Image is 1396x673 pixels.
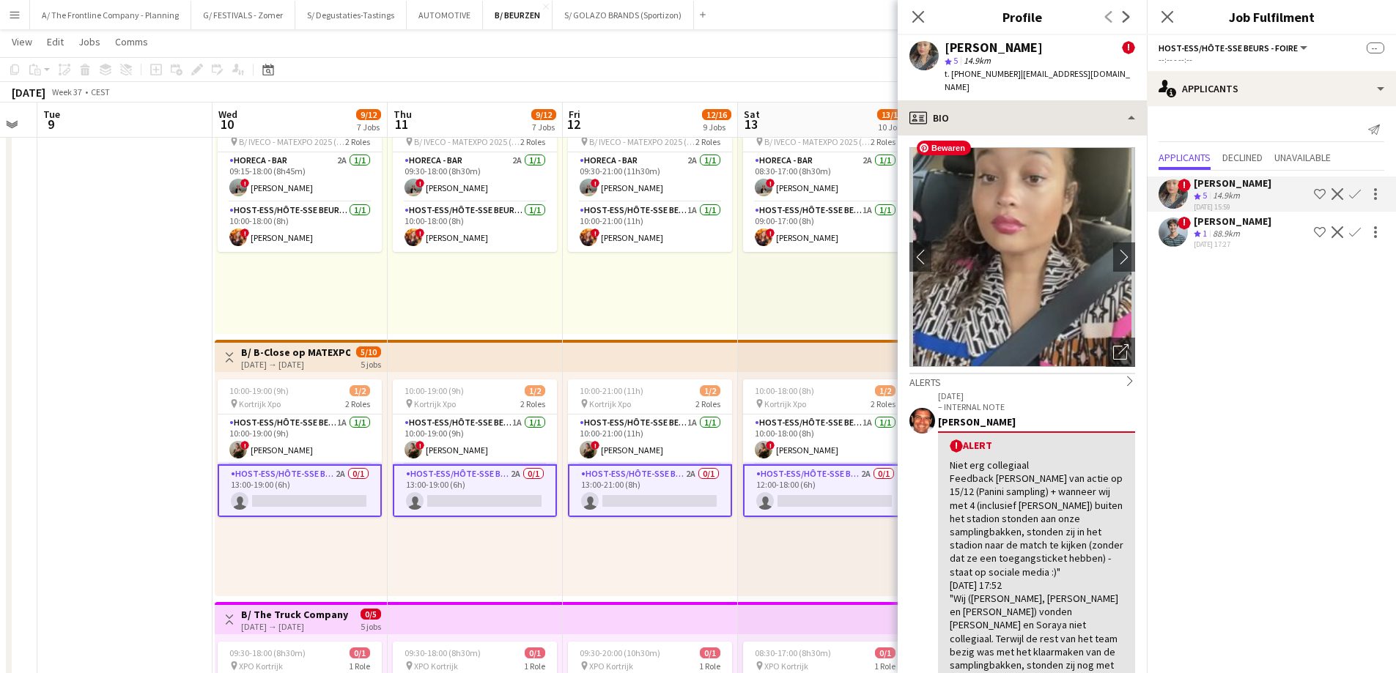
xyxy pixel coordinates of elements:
[393,379,557,517] app-job-card: 10:00-19:00 (9h)1/2 Kortrijk Xpo2 RolesHost-ess/Hôte-sse Beurs - Foire1A1/110:00-19:00 (9h)![PERS...
[357,122,380,133] div: 7 Jobs
[216,116,237,133] span: 10
[73,32,106,51] a: Jobs
[1222,152,1263,163] span: Declined
[229,385,289,396] span: 10:00-19:00 (9h)
[218,414,382,464] app-card-role: Host-ess/Hôte-sse Beurs - Foire1A1/110:00-19:00 (9h)![PERSON_NAME]
[878,122,906,133] div: 10 Jobs
[1194,239,1271,249] div: [DATE] 17:27
[30,1,191,29] button: A/ The Frontline Company - Planning
[416,228,424,237] span: !
[1203,190,1207,201] span: 5
[917,141,971,155] span: Bewaren
[743,464,907,517] app-card-role: Host-ess/Hôte-sse Beurs - Foire2A0/112:00-18:00 (6h)
[47,35,64,48] span: Edit
[405,385,464,396] span: 10:00-19:00 (9h)
[743,414,907,464] app-card-role: Host-ess/Hôte-sse Beurs - Foire1A1/110:00-18:00 (8h)![PERSON_NAME]
[742,116,760,133] span: 13
[568,117,732,252] app-job-card: 09:30-21:00 (11h30m)2/2 B/ IVECO - MATEXPO 2025 (10-14/09)2 RolesHoreca - Bar2A1/109:30-21:00 (11...
[48,86,85,97] span: Week 37
[524,661,545,672] span: 1 Role
[568,414,732,464] app-card-role: Host-ess/Hôte-sse Beurs - Foire1A1/110:00-21:00 (11h)![PERSON_NAME]
[356,109,381,120] span: 9/12
[580,647,660,658] span: 09:30-20:00 (10h30m)
[394,108,412,121] span: Thu
[744,108,760,121] span: Sat
[700,647,720,658] span: 0/1
[743,117,907,252] app-job-card: 08:30-17:00 (8h30m)2/2 B/ IVECO - MATEXPO 2025 (10-14/09)2 RolesHoreca - Bar2A1/108:30-17:00 (8h3...
[953,55,958,66] span: 5
[240,441,249,450] span: !
[1159,152,1211,163] span: Applicants
[407,1,483,29] button: AUTOMOTIVE
[743,379,907,517] app-job-card: 10:00-18:00 (8h)1/2 Kortrijk Xpo2 RolesHost-ess/Hôte-sse Beurs - Foire1A1/110:00-18:00 (8h)![PERS...
[350,647,370,658] span: 0/1
[1106,338,1135,367] div: Open photos pop-in
[1159,42,1298,53] span: Host-ess/Hôte-sse Beurs - Foire
[591,179,599,187] span: !
[91,86,110,97] div: CEST
[898,7,1147,26] h3: Profile
[591,228,599,237] span: !
[875,647,895,658] span: 0/1
[416,179,424,187] span: !
[703,122,731,133] div: 9 Jobs
[356,346,381,357] span: 5/10
[764,398,806,409] span: Kortrijk Xpo
[766,179,775,187] span: !
[218,202,382,252] app-card-role: Host-ess/Hôte-sse Beurs - Foire1/110:00-18:00 (8h)![PERSON_NAME]
[295,1,407,29] button: S/ Degustaties-Tastings
[766,441,775,450] span: !
[589,398,631,409] span: Kortrijk Xpo
[393,117,557,252] app-job-card: 09:30-18:00 (8h30m)2/2 B/ IVECO - MATEXPO 2025 (10-14/09)2 RolesHoreca - Bar2A1/109:30-18:00 (8h3...
[1194,215,1271,228] div: [PERSON_NAME]
[589,136,695,147] span: B/ IVECO - MATEXPO 2025 (10-14/09)
[416,441,424,450] span: !
[898,100,1147,135] div: Bio
[938,401,1135,412] p: – INTERNAL NOTE
[191,1,295,29] button: G/ FESTIVALS - Zomer
[109,32,154,51] a: Comms
[520,136,545,147] span: 2 Roles
[218,117,382,252] app-job-card: 09:15-18:00 (8h45m)2/2 B/ IVECO - MATEXPO 2025 (10-14/09)2 RolesHoreca - Bar2A1/109:15-18:00 (8h4...
[568,152,732,202] app-card-role: Horeca - Bar2A1/109:30-21:00 (11h30m)![PERSON_NAME]
[755,385,814,396] span: 10:00-18:00 (8h)
[78,35,100,48] span: Jobs
[764,661,808,672] span: XPO Kortrijk
[755,647,831,658] span: 08:30-17:00 (8h30m)
[764,136,871,147] span: B/ IVECO - MATEXPO 2025 (10-14/09)
[532,122,555,133] div: 7 Jobs
[229,647,306,658] span: 09:30-18:00 (8h30m)
[350,385,370,396] span: 1/2
[743,152,907,202] app-card-role: Horeca - Bar2A1/108:30-17:00 (8h30m)![PERSON_NAME]
[241,608,350,621] h3: B/ The Truck Company - Matexpo 10-14/09 2025
[945,68,1021,79] span: t. [PHONE_NUMBER]
[525,647,545,658] span: 0/1
[241,346,350,359] h3: B/ B-Close op MATEXPO (10-14/09)
[393,464,557,517] app-card-role: Host-ess/Hôte-sse Beurs - Foire2A0/113:00-19:00 (6h)
[345,398,370,409] span: 2 Roles
[591,441,599,450] span: !
[1159,54,1384,65] div: --:-- - --:--
[361,357,381,370] div: 5 jobs
[239,661,283,672] span: XPO Kortrijk
[405,647,481,658] span: 09:30-18:00 (8h30m)
[115,35,148,48] span: Comms
[875,385,895,396] span: 1/2
[1159,42,1310,53] button: Host-ess/Hôte-sse Beurs - Foire
[218,108,237,121] span: Wed
[241,359,350,370] div: [DATE] → [DATE]
[568,202,732,252] app-card-role: Host-ess/Hôte-sse Beurs - Foire1A1/110:00-21:00 (11h)![PERSON_NAME]
[568,379,732,517] app-job-card: 10:00-21:00 (11h)1/2 Kortrijk Xpo2 RolesHost-ess/Hôte-sse Beurs - Foire1A1/110:00-21:00 (11h)![PE...
[43,108,60,121] span: Tue
[6,32,38,51] a: View
[961,55,994,66] span: 14.9km
[241,621,350,632] div: [DATE] → [DATE]
[1147,7,1396,26] h3: Job Fulfilment
[414,398,456,409] span: Kortrijk Xpo
[553,1,694,29] button: S/ GOLAZO BRANDS (Sportizon)
[218,379,382,517] div: 10:00-19:00 (9h)1/2 Kortrijk Xpo2 RolesHost-ess/Hôte-sse Beurs - Foire1A1/110:00-19:00 (9h)![PERS...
